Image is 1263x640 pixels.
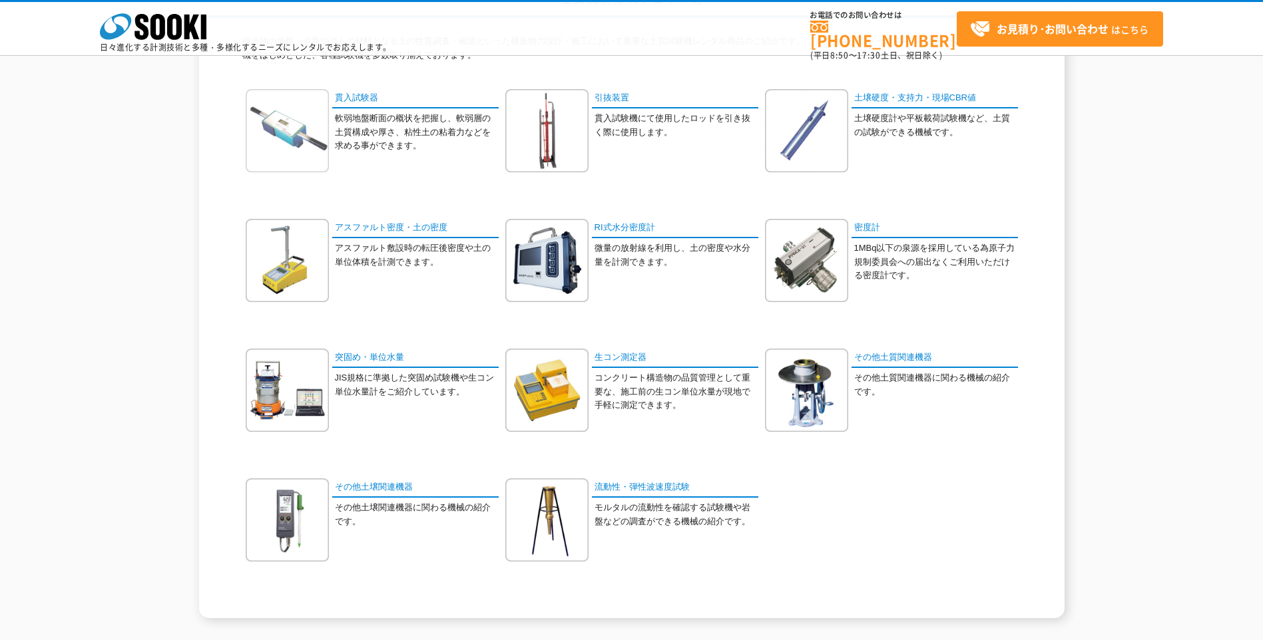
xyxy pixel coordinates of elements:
[335,501,499,529] p: その他土壌関連機器に関わる機械の紹介です。
[857,49,881,61] span: 17:30
[765,349,848,432] img: その他土質関連機器
[852,349,1018,368] a: その他土質関連機器
[997,21,1109,37] strong: お見積り･お問い合わせ
[765,219,848,302] img: 密度計
[765,89,848,172] img: 土壌硬度・支持力・現場CBR値
[592,89,758,108] a: 引抜装置
[595,112,758,140] p: 貫入試験機にて使用したロッドを引き抜く際に使用します。
[332,219,499,238] a: アスファルト密度・土の密度
[852,219,1018,238] a: 密度計
[810,49,942,61] span: (平日 ～ 土日、祝日除く)
[332,349,499,368] a: 突固め・単位水量
[332,478,499,498] a: その他土壌関連機器
[810,21,957,48] a: [PHONE_NUMBER]
[335,371,499,399] p: JIS規格に準拠した突固め試験機や生コン単位水量計をご紹介しています。
[830,49,849,61] span: 8:50
[854,112,1018,140] p: 土壌硬度計や平板載荷試験機など、土質の試験ができる機械です。
[810,11,957,19] span: お電話でのお問い合わせは
[335,241,499,269] p: アスファルト敷設時の転圧後密度や土の単位体積を計測できます。
[592,219,758,238] a: RI式水分密度計
[246,478,329,561] img: その他土壌関連機器
[970,19,1148,39] span: はこちら
[246,349,329,432] img: 突固め・単位水量
[505,89,589,172] img: 引抜装置
[592,349,758,368] a: 生コン測定器
[595,501,758,529] p: モルタルの流動性を確認する試験機や岩盤などの調査ができる機械の紹介です。
[332,89,499,108] a: 貫入試験器
[246,89,329,172] img: 貫入試験器
[595,371,758,412] p: コンクリート構造物の品質管理として重要な、施工前の生コン単位水量が現地で手軽に測定できます。
[246,219,329,302] img: アスファルト密度・土の密度
[854,371,1018,399] p: その他土質関連機器に関わる機械の紹介です。
[335,112,499,153] p: 軟弱地盤断面の概状を把握し、軟弱層の土質構成や厚さ、粘性土の粘着力などを求める事ができます。
[592,478,758,498] a: 流動性・弾性波速度試験
[505,349,589,432] img: 生コン測定器
[100,43,391,51] p: 日々進化する計測技術と多種・多様化するニーズにレンタルでお応えします。
[505,219,589,302] img: RI式水分密度計
[957,11,1163,47] a: お見積り･お問い合わせはこちら
[852,89,1018,108] a: 土壌硬度・支持力・現場CBR値
[595,241,758,269] p: 微量の放射線を利用し、土の密度や水分量を計測できます。
[505,478,589,561] img: 流動性・弾性波速度試験
[854,241,1018,283] p: 1MBq以下の泉源を採用している為原子力規制委員会への届出なくご利用いただける密度計です。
